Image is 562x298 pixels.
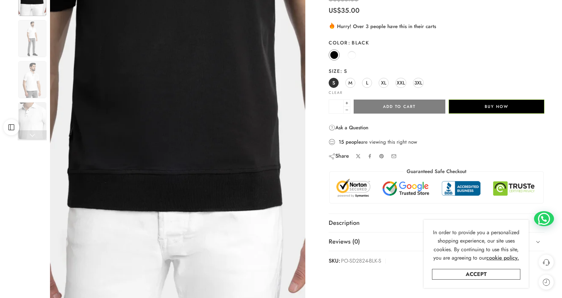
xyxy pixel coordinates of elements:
[354,100,445,114] button: Add to cart
[335,178,538,198] img: Trust
[348,39,369,46] span: Black
[329,91,343,95] a: Clear options
[367,154,372,159] a: Share on Facebook
[366,78,368,87] span: L
[432,269,520,280] a: Accept
[332,78,335,87] span: S
[329,124,368,132] a: Ask a Question
[18,61,46,98] img: New-items37
[449,100,544,114] button: Buy Now
[329,68,544,74] label: Size
[329,78,339,88] a: S
[379,154,384,159] a: Pin on Pinterest
[18,20,46,57] img: New-items37
[356,154,361,159] a: Share on X
[397,78,405,87] span: XXL
[403,168,470,175] legend: Guaranteed Safe Checkout
[413,78,424,88] a: 3XL
[329,256,340,266] strong: SKU:
[329,22,544,30] div: Hurry! Over 3 people have this in their carts
[329,138,544,146] div: are viewing this right now
[339,139,344,145] strong: 15
[329,152,349,160] div: Share
[329,6,360,15] bdi: 35.00
[362,78,372,88] a: L
[391,153,397,159] a: Email to your friends
[348,78,352,87] span: M
[18,102,46,139] img: New-items37
[346,139,361,145] strong: people
[341,256,381,266] span: PO-SD2824-BLK-S
[329,100,344,114] input: Product quantity
[433,229,519,262] span: In order to provide you a personalized shopping experience, our site uses cookies. By continuing ...
[340,67,347,74] span: S
[329,214,544,233] a: Description
[414,78,422,87] span: 3XL
[381,78,386,87] span: XL
[379,78,389,88] a: XL
[486,254,519,262] a: cookie policy.
[345,78,355,88] a: M
[329,233,544,251] a: Reviews (0)
[329,39,544,46] label: Color
[329,6,341,15] span: US$
[395,78,406,88] a: XXL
